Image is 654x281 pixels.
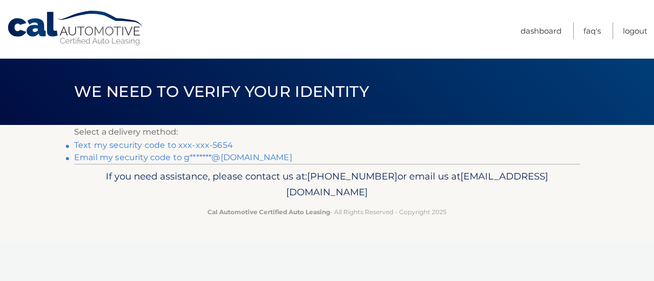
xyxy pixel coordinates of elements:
[74,140,233,150] a: Text my security code to xxx-xxx-5654
[74,82,369,101] span: We need to verify your identity
[74,125,580,139] p: Select a delivery method:
[307,170,398,182] span: [PHONE_NUMBER]
[81,207,573,217] p: - All Rights Reserved - Copyright 2025
[74,152,292,162] a: Email my security code to g*******@[DOMAIN_NAME]
[583,22,601,39] a: FAQ's
[7,10,145,46] a: Cal Automotive
[207,208,330,216] strong: Cal Automotive Certified Auto Leasing
[623,22,647,39] a: Logout
[81,168,573,201] p: If you need assistance, please contact us at: or email us at
[521,22,562,39] a: Dashboard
